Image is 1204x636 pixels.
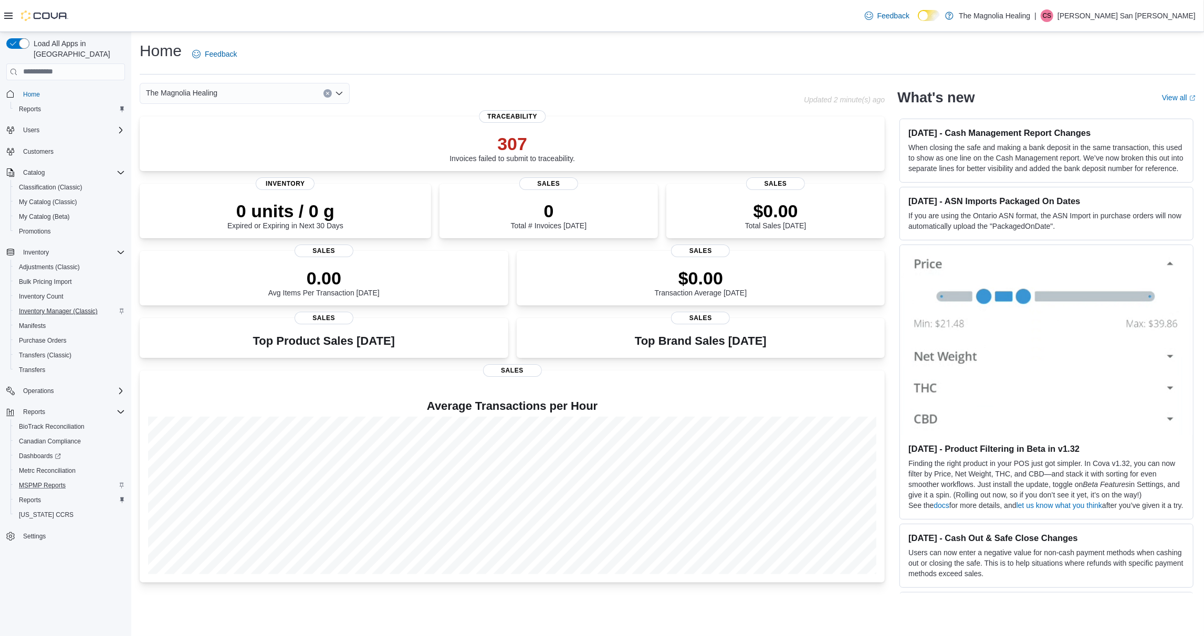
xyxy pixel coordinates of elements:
p: 0.00 [268,268,380,289]
span: Sales [483,364,542,377]
span: BioTrack Reconciliation [15,420,125,433]
span: Catalog [23,168,45,177]
span: Sales [746,177,805,190]
button: Customers [2,144,129,159]
span: Metrc Reconciliation [19,467,76,475]
p: Updated 2 minute(s) ago [804,96,885,104]
button: My Catalog (Classic) [11,195,129,209]
a: Promotions [15,225,55,238]
span: Purchase Orders [19,336,67,345]
span: My Catalog (Beta) [19,213,70,221]
a: Feedback [861,5,914,26]
span: Reports [15,494,125,506]
span: Customers [23,147,54,156]
p: | [1034,9,1037,22]
span: Manifests [19,322,46,330]
h2: What's new [897,89,975,106]
div: Transaction Average [DATE] [655,268,747,297]
div: Christopher San Felipe [1041,9,1053,22]
span: Load All Apps in [GEOGRAPHIC_DATA] [29,38,125,59]
button: Reports [19,406,49,418]
button: Clear input [323,89,332,98]
button: Canadian Compliance [11,434,129,449]
span: My Catalog (Classic) [19,198,77,206]
button: Inventory Count [11,289,129,304]
span: Operations [23,387,54,395]
button: Inventory [19,246,53,259]
span: Adjustments (Classic) [19,263,80,271]
a: Settings [19,530,50,543]
h3: Top Brand Sales [DATE] [635,335,767,347]
span: Feedback [877,10,909,21]
a: BioTrack Reconciliation [15,420,89,433]
div: Invoices failed to submit to traceability. [449,133,575,163]
span: Promotions [15,225,125,238]
h3: [DATE] - Product Filtering in Beta in v1.32 [908,443,1185,454]
a: My Catalog (Beta) [15,210,74,223]
span: Inventory Count [19,292,64,301]
span: Sales [295,245,353,257]
span: My Catalog (Classic) [15,196,125,208]
span: Sales [671,312,730,324]
h3: [DATE] - ASN Imports Packaged On Dates [908,196,1185,206]
p: $0.00 [745,200,806,221]
p: When closing the safe and making a bank deposit in the same transaction, this used to show as one... [908,142,1185,174]
span: Inventory Count [15,290,125,303]
span: Classification (Classic) [15,181,125,194]
a: My Catalog (Classic) [15,196,81,208]
a: Transfers (Classic) [15,349,76,362]
div: Total # Invoices [DATE] [511,200,587,230]
span: Transfers (Classic) [15,349,125,362]
span: Manifests [15,320,125,332]
button: BioTrack Reconciliation [11,419,129,434]
button: Bulk Pricing Import [11,274,129,289]
button: Transfers (Classic) [11,348,129,363]
a: Inventory Manager (Classic) [15,305,102,317]
span: My Catalog (Beta) [15,210,125,223]
span: Canadian Compliance [15,435,125,448]
span: BioTrack Reconciliation [19,422,85,431]
span: Transfers [15,364,125,376]
span: Sales [519,177,578,190]
p: If you are using the Ontario ASN format, the ASN Import in purchase orders will now automatically... [908,210,1185,231]
button: Reports [11,493,129,507]
button: Inventory [2,245,129,260]
span: Inventory Manager (Classic) [19,307,98,315]
p: Finding the right product in your POS just got simpler. In Cova v1.32, you can now filter by Pric... [908,458,1185,500]
button: Inventory Manager (Classic) [11,304,129,319]
span: Operations [19,385,125,397]
input: Dark Mode [918,10,940,21]
span: Dashboards [15,450,125,462]
button: Reports [11,102,129,116]
a: Manifests [15,320,50,332]
a: Classification (Classic) [15,181,87,194]
span: Metrc Reconciliation [15,464,125,477]
span: Classification (Classic) [19,183,82,192]
svg: External link [1189,95,1196,101]
span: Sales [671,245,730,257]
p: [PERSON_NAME] San [PERSON_NAME] [1058,9,1196,22]
a: Customers [19,145,58,158]
span: Reports [19,496,41,504]
span: Settings [19,529,125,543]
span: Bulk Pricing Import [19,278,72,286]
span: Reports [19,406,125,418]
a: Dashboards [11,449,129,463]
button: Classification (Classic) [11,180,129,195]
h3: [DATE] - Cash Management Report Changes [908,128,1185,138]
span: MSPMP Reports [15,479,125,492]
div: Total Sales [DATE] [745,200,806,230]
button: Catalog [2,165,129,180]
a: docs [934,501,950,510]
a: Dashboards [15,450,65,462]
span: Feedback [205,49,237,59]
span: [US_STATE] CCRS [19,511,74,519]
span: Purchase Orders [15,334,125,347]
button: MSPMP Reports [11,478,129,493]
h3: [DATE] - Cash Out & Safe Close Changes [908,533,1185,543]
button: Metrc Reconciliation [11,463,129,478]
button: Reports [2,405,129,419]
span: Sales [295,312,353,324]
a: Reports [15,103,45,115]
